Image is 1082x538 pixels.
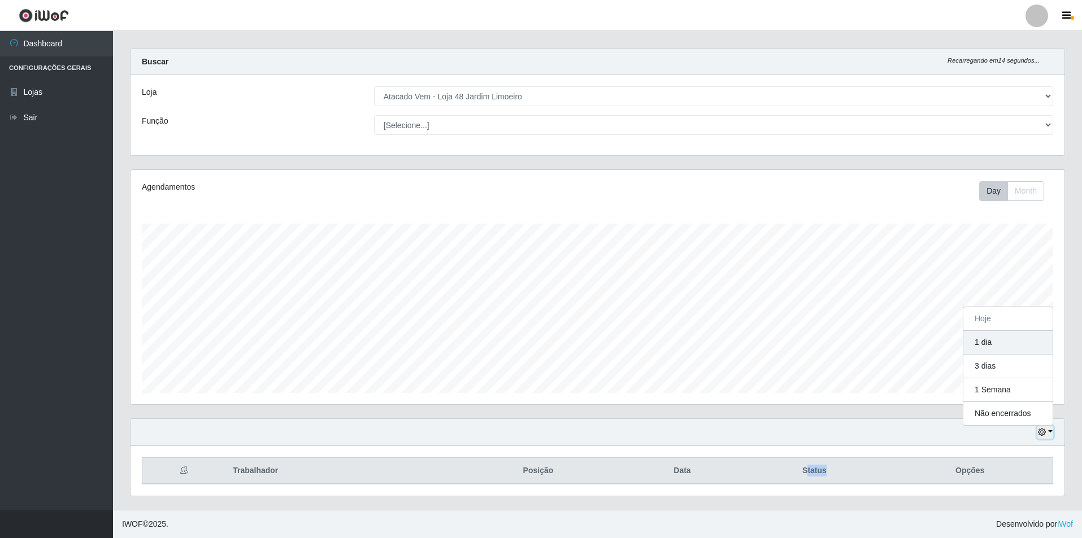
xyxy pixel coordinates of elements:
button: 1 dia [963,331,1053,355]
th: Trabalhador [226,458,453,484]
th: Data [623,458,742,484]
button: Month [1007,181,1044,201]
label: Função [142,115,168,127]
span: IWOF [122,519,143,528]
a: iWof [1057,519,1073,528]
label: Loja [142,86,157,98]
img: CoreUI Logo [19,8,69,23]
button: 3 dias [963,355,1053,378]
div: Agendamentos [142,181,512,193]
strong: Buscar [142,57,168,66]
span: Desenvolvido por [996,518,1073,530]
div: First group [979,181,1044,201]
button: 1 Semana [963,378,1053,402]
th: Posição [453,458,623,484]
th: Opções [887,458,1053,484]
span: © 2025 . [122,518,168,530]
button: Não encerrados [963,402,1053,425]
th: Status [741,458,887,484]
button: Hoje [963,307,1053,331]
div: Toolbar with button groups [979,181,1053,201]
button: Day [979,181,1008,201]
i: Recarregando em 14 segundos... [948,57,1040,64]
